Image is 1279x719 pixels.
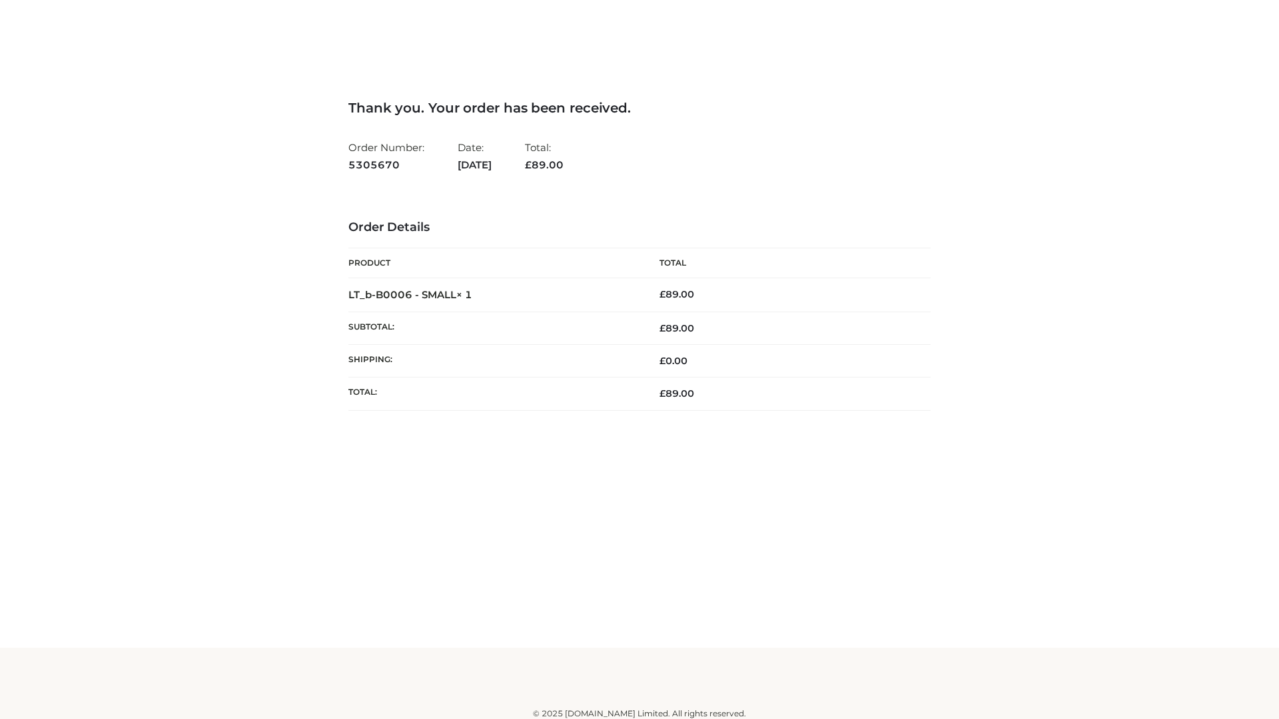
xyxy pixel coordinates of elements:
[659,355,665,367] span: £
[458,136,492,176] li: Date:
[348,312,639,344] th: Subtotal:
[348,100,931,116] h3: Thank you. Your order has been received.
[639,248,931,278] th: Total
[458,156,492,174] strong: [DATE]
[525,158,532,171] span: £
[348,288,472,301] strong: LT_b-B0006 - SMALL
[348,156,424,174] strong: 5305670
[659,355,687,367] bdi: 0.00
[348,377,639,410] th: Total:
[659,322,694,334] span: 89.00
[659,387,665,399] span: £
[348,136,424,176] li: Order Number:
[525,136,564,176] li: Total:
[348,345,639,377] th: Shipping:
[659,288,694,300] bdi: 89.00
[659,322,665,334] span: £
[659,288,665,300] span: £
[348,220,931,235] h3: Order Details
[525,158,564,171] span: 89.00
[348,248,639,278] th: Product
[659,387,694,399] span: 89.00
[456,288,472,301] strong: × 1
